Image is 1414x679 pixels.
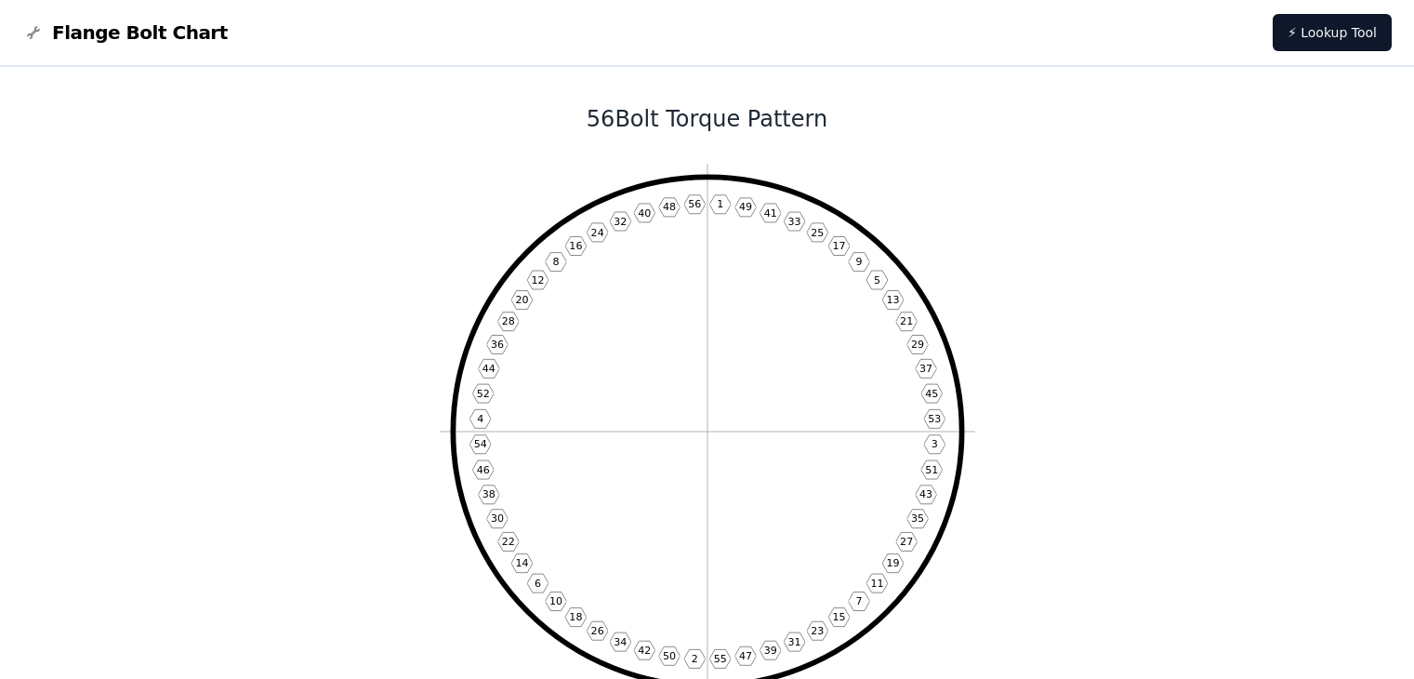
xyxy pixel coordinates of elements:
[717,198,723,210] text: 1
[531,274,544,286] text: 12
[490,339,503,351] text: 36
[22,21,45,44] img: Flange Bolt Chart Logo
[855,595,862,607] text: 7
[590,227,603,239] text: 24
[925,464,938,476] text: 51
[931,438,937,450] text: 3
[873,274,879,286] text: 5
[569,611,582,623] text: 18
[208,104,1207,134] h1: 56 Bolt Torque Pattern
[688,198,701,210] text: 56
[925,388,938,400] text: 45
[482,363,495,375] text: 44
[482,488,495,500] text: 38
[832,240,845,252] text: 17
[900,536,913,548] text: 27
[713,653,726,665] text: 55
[638,207,651,220] text: 40
[501,315,514,327] text: 28
[1273,14,1392,51] a: ⚡ Lookup Tool
[911,339,924,351] text: 29
[811,227,824,239] text: 25
[738,201,751,213] text: 49
[911,513,924,525] text: 35
[548,595,562,607] text: 10
[787,636,800,648] text: 31
[515,557,528,569] text: 14
[22,20,228,46] a: Flange Bolt Chart LogoFlange Bolt Chart
[662,650,675,662] text: 50
[900,315,913,327] text: 21
[691,653,697,665] text: 2
[855,256,862,268] text: 9
[763,645,776,657] text: 39
[886,294,899,306] text: 13
[490,513,503,525] text: 30
[552,256,559,268] text: 8
[763,207,776,220] text: 41
[614,216,627,228] text: 32
[662,201,675,213] text: 48
[590,625,603,637] text: 26
[787,216,800,228] text: 33
[928,413,941,425] text: 53
[476,464,489,476] text: 46
[473,438,486,450] text: 54
[52,20,228,46] span: Flange Bolt Chart
[919,488,932,500] text: 43
[477,413,483,425] text: 4
[638,645,651,657] text: 42
[919,363,932,375] text: 37
[886,557,899,569] text: 19
[870,578,883,590] text: 11
[811,625,824,637] text: 23
[614,636,627,648] text: 34
[832,611,845,623] text: 15
[501,536,514,548] text: 22
[569,240,582,252] text: 16
[535,578,541,590] text: 6
[476,388,489,400] text: 52
[738,650,751,662] text: 47
[515,294,528,306] text: 20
